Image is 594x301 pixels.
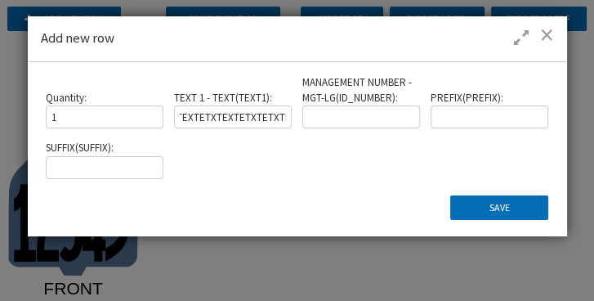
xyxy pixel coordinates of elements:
[450,195,548,220] button: Save
[302,75,420,128] div: MANAGEMENT NUMBER - MGT-LG ( ID_NUMBER ) :
[46,91,163,129] div: Quantity :
[28,16,567,62] div: Add new row
[46,141,163,179] div: SUFFIX ( SUFFIX ) :
[431,91,548,129] div: PREFIX ( PREFIX ) :
[174,91,292,129] div: TEXT 1 - TEXT ( TEXT1 ) :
